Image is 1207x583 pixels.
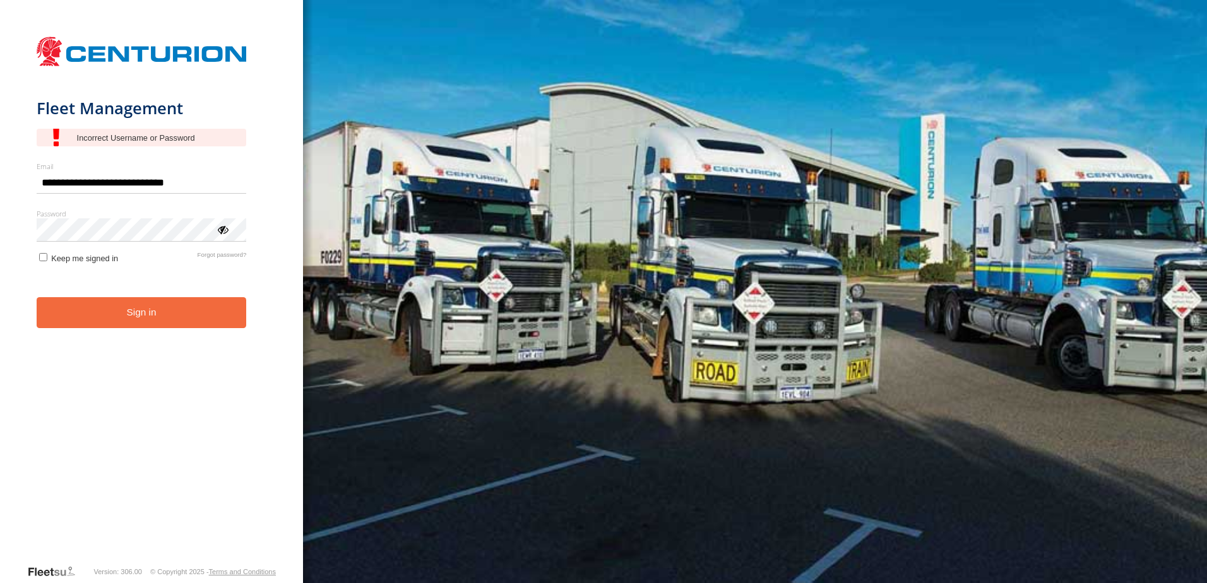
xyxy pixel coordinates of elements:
div: Version: 306.00 [94,568,142,575]
div: © Copyright 2025 - [150,568,276,575]
label: Password [37,209,247,218]
a: Terms and Conditions [209,568,276,575]
h1: Fleet Management [37,98,247,119]
input: Keep me signed in [39,253,47,261]
img: Centurion Transport [37,35,247,68]
form: main [37,30,267,564]
span: Keep me signed in [51,254,118,263]
a: Forgot password? [198,251,247,263]
a: Visit our Website [27,565,85,578]
div: ViewPassword [216,223,229,235]
button: Sign in [37,297,247,328]
label: Email [37,162,247,171]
